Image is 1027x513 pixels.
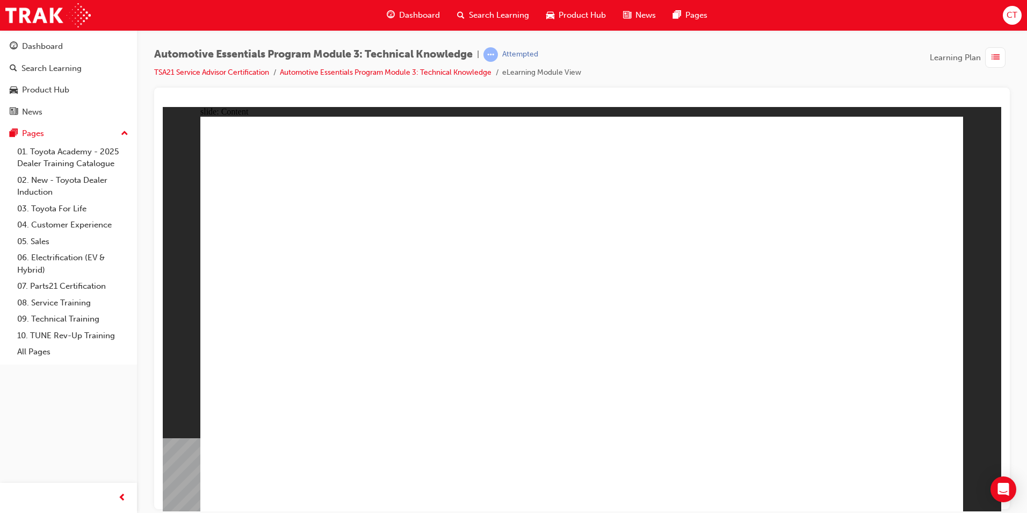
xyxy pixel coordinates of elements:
button: Pages [4,124,133,144]
button: Learning Plan [930,47,1010,68]
a: pages-iconPages [664,4,716,26]
span: Product Hub [559,9,606,22]
a: 06. Electrification (EV & Hybrid) [13,250,133,278]
span: CT [1007,9,1017,22]
a: 01. Toyota Academy - 2025 Dealer Training Catalogue [13,144,133,172]
button: DashboardSearch LearningProduct HubNews [4,34,133,124]
a: 07. Parts21 Certification [13,278,133,295]
div: Product Hub [22,84,69,96]
div: News [22,106,42,118]
a: 02. New - Toyota Dealer Induction [13,172,133,201]
div: Search Learning [21,62,82,75]
span: up-icon [121,127,128,141]
a: 09. Technical Training [13,311,133,327]
a: 08. Service Training [13,295,133,311]
a: news-iconNews [614,4,664,26]
span: car-icon [546,9,554,22]
span: car-icon [10,85,18,95]
div: Dashboard [22,40,63,53]
a: Product Hub [4,80,133,100]
span: Search Learning [469,9,529,22]
span: Learning Plan [930,52,981,64]
a: 04. Customer Experience [13,217,133,233]
span: guage-icon [10,42,18,52]
a: guage-iconDashboard [378,4,449,26]
a: search-iconSearch Learning [449,4,538,26]
a: 03. Toyota For Life [13,201,133,217]
div: Pages [22,127,44,140]
a: Dashboard [4,37,133,56]
span: pages-icon [673,9,681,22]
span: news-icon [10,108,18,117]
span: prev-icon [118,491,126,505]
a: News [4,102,133,122]
a: 10. TUNE Rev-Up Training [13,327,133,344]
span: guage-icon [387,9,395,22]
div: Attempted [502,49,538,60]
li: eLearning Module View [502,67,581,79]
a: Search Learning [4,59,133,79]
span: news-icon [623,9,631,22]
a: Automotive Essentials Program Module 3: Technical Knowledge [280,68,491,77]
a: car-iconProduct Hub [538,4,614,26]
span: | [477,48,479,61]
span: pages-icon [10,129,18,139]
button: CT [1003,6,1022,25]
span: News [635,9,656,22]
a: All Pages [13,344,133,360]
a: TSA21 Service Advisor Certification [154,68,269,77]
span: Pages [685,9,707,22]
span: learningRecordVerb_ATTEMPT-icon [483,47,498,62]
a: 05. Sales [13,233,133,250]
div: Open Intercom Messenger [990,476,1016,502]
img: Trak [5,3,91,27]
span: Dashboard [399,9,440,22]
span: Automotive Essentials Program Module 3: Technical Knowledge [154,48,473,61]
span: search-icon [10,64,17,74]
span: list-icon [992,51,1000,65]
span: search-icon [457,9,465,22]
